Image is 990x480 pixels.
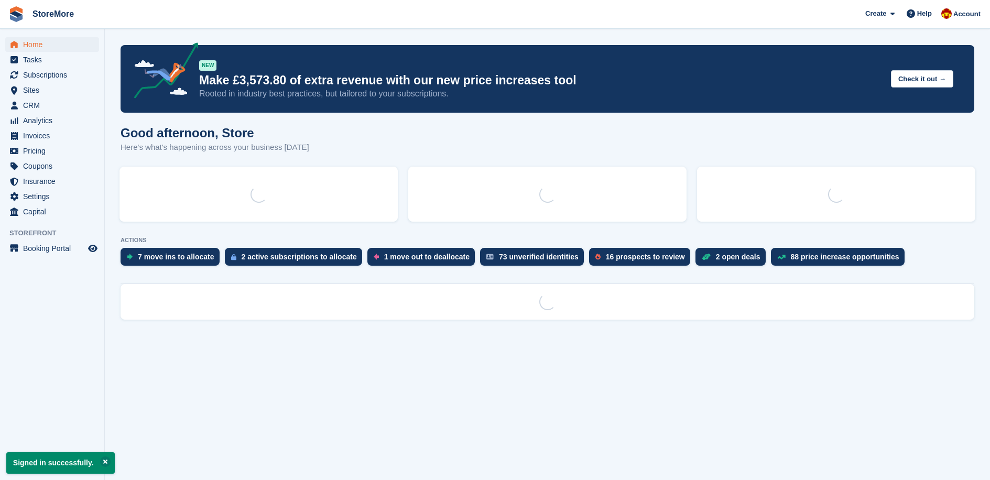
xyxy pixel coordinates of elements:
[941,8,952,19] img: Store More Team
[953,9,981,19] span: Account
[23,204,86,219] span: Capital
[121,141,309,154] p: Here's what's happening across your business [DATE]
[5,174,99,189] a: menu
[23,189,86,204] span: Settings
[5,144,99,158] a: menu
[5,83,99,97] a: menu
[23,174,86,189] span: Insurance
[199,88,883,100] p: Rooted in industry best practices, but tailored to your subscriptions.
[695,248,771,271] a: 2 open deals
[138,253,214,261] div: 7 move ins to allocate
[125,42,199,102] img: price-adjustments-announcement-icon-8257ccfd72463d97f412b2fc003d46551f7dbcb40ab6d574587a9cd5c0d94...
[367,248,480,271] a: 1 move out to deallocate
[5,241,99,256] a: menu
[121,237,974,244] p: ACTIONS
[771,248,910,271] a: 88 price increase opportunities
[23,241,86,256] span: Booking Portal
[86,242,99,255] a: Preview store
[891,70,953,88] button: Check it out →
[121,248,225,271] a: 7 move ins to allocate
[127,254,133,260] img: move_ins_to_allocate_icon-fdf77a2bb77ea45bf5b3d319d69a93e2d87916cf1d5bf7949dd705db3b84f3ca.svg
[777,255,786,259] img: price_increase_opportunities-93ffe204e8149a01c8c9dc8f82e8f89637d9d84a8eef4429ea346261dce0b2c0.svg
[606,253,685,261] div: 16 prospects to review
[384,253,470,261] div: 1 move out to deallocate
[28,5,78,23] a: StoreMore
[480,248,589,271] a: 73 unverified identities
[5,37,99,52] a: menu
[23,159,86,173] span: Coupons
[865,8,886,19] span: Create
[5,128,99,143] a: menu
[5,52,99,67] a: menu
[702,253,711,260] img: deal-1b604bf984904fb50ccaf53a9ad4b4a5d6e5aea283cecdc64d6e3604feb123c2.svg
[231,254,236,260] img: active_subscription_to_allocate_icon-d502201f5373d7db506a760aba3b589e785aa758c864c3986d89f69b8ff3...
[499,253,579,261] div: 73 unverified identities
[5,68,99,82] a: menu
[199,73,883,88] p: Make £3,573.80 of extra revenue with our new price increases tool
[23,37,86,52] span: Home
[23,128,86,143] span: Invoices
[5,204,99,219] a: menu
[8,6,24,22] img: stora-icon-8386f47178a22dfd0bd8f6a31ec36ba5ce8667c1dd55bd0f319d3a0aa187defe.svg
[5,113,99,128] a: menu
[791,253,899,261] div: 88 price increase opportunities
[199,60,216,71] div: NEW
[917,8,932,19] span: Help
[23,83,86,97] span: Sites
[225,248,367,271] a: 2 active subscriptions to allocate
[23,98,86,113] span: CRM
[5,159,99,173] a: menu
[589,248,695,271] a: 16 prospects to review
[121,126,309,140] h1: Good afternoon, Store
[6,452,115,474] p: Signed in successfully.
[23,52,86,67] span: Tasks
[23,113,86,128] span: Analytics
[716,253,760,261] div: 2 open deals
[5,98,99,113] a: menu
[374,254,379,260] img: move_outs_to_deallocate_icon-f764333ba52eb49d3ac5e1228854f67142a1ed5810a6f6cc68b1a99e826820c5.svg
[23,144,86,158] span: Pricing
[5,189,99,204] a: menu
[23,68,86,82] span: Subscriptions
[242,253,357,261] div: 2 active subscriptions to allocate
[486,254,494,260] img: verify_identity-adf6edd0f0f0b5bbfe63781bf79b02c33cf7c696d77639b501bdc392416b5a36.svg
[595,254,601,260] img: prospect-51fa495bee0391a8d652442698ab0144808aea92771e9ea1ae160a38d050c398.svg
[9,228,104,238] span: Storefront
